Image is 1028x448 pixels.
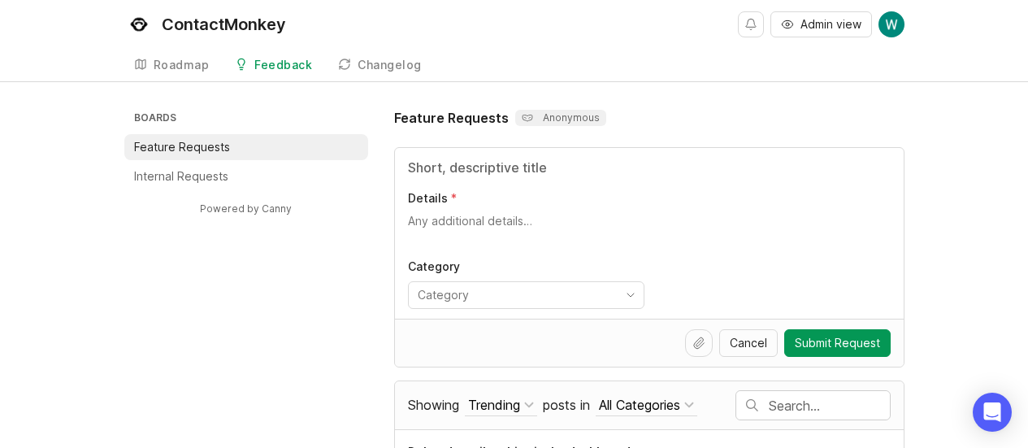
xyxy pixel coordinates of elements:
div: Open Intercom Messenger [973,393,1012,432]
button: Cancel [719,329,778,357]
input: Category [418,286,616,304]
p: Internal Requests [134,168,228,185]
a: Feedback [225,49,322,82]
div: toggle menu [408,281,644,309]
button: posts in [596,394,697,416]
p: Category [408,259,644,275]
span: Showing [408,397,459,413]
button: Submit Request [784,329,891,357]
h1: Feature Requests [394,108,509,128]
a: Internal Requests [124,163,368,189]
div: All Categories [599,396,680,414]
p: Feature Requests [134,139,230,155]
input: Title [408,158,891,177]
a: Powered by Canny [197,199,294,218]
div: Trending [468,396,520,414]
div: Changelog [358,59,422,71]
button: Admin view [770,11,872,37]
img: ContactMonkey logo [124,10,154,39]
a: Changelog [328,49,432,82]
textarea: Details [408,213,891,246]
img: Wendy Pham [878,11,904,37]
div: ContactMonkey [162,16,286,33]
svg: toggle icon [618,289,644,302]
div: Roadmap [154,59,210,71]
div: Feedback [254,59,312,71]
a: Roadmap [124,49,219,82]
p: Anonymous [522,111,600,124]
a: Feature Requests [124,134,368,160]
p: Details [408,190,448,207]
span: Submit Request [795,335,880,351]
button: Notifications [738,11,764,37]
span: Cancel [730,335,767,351]
span: Admin view [800,16,861,33]
input: Search… [769,397,890,415]
h3: Boards [131,108,368,131]
button: Showing [465,394,537,416]
span: posts in [543,397,590,413]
